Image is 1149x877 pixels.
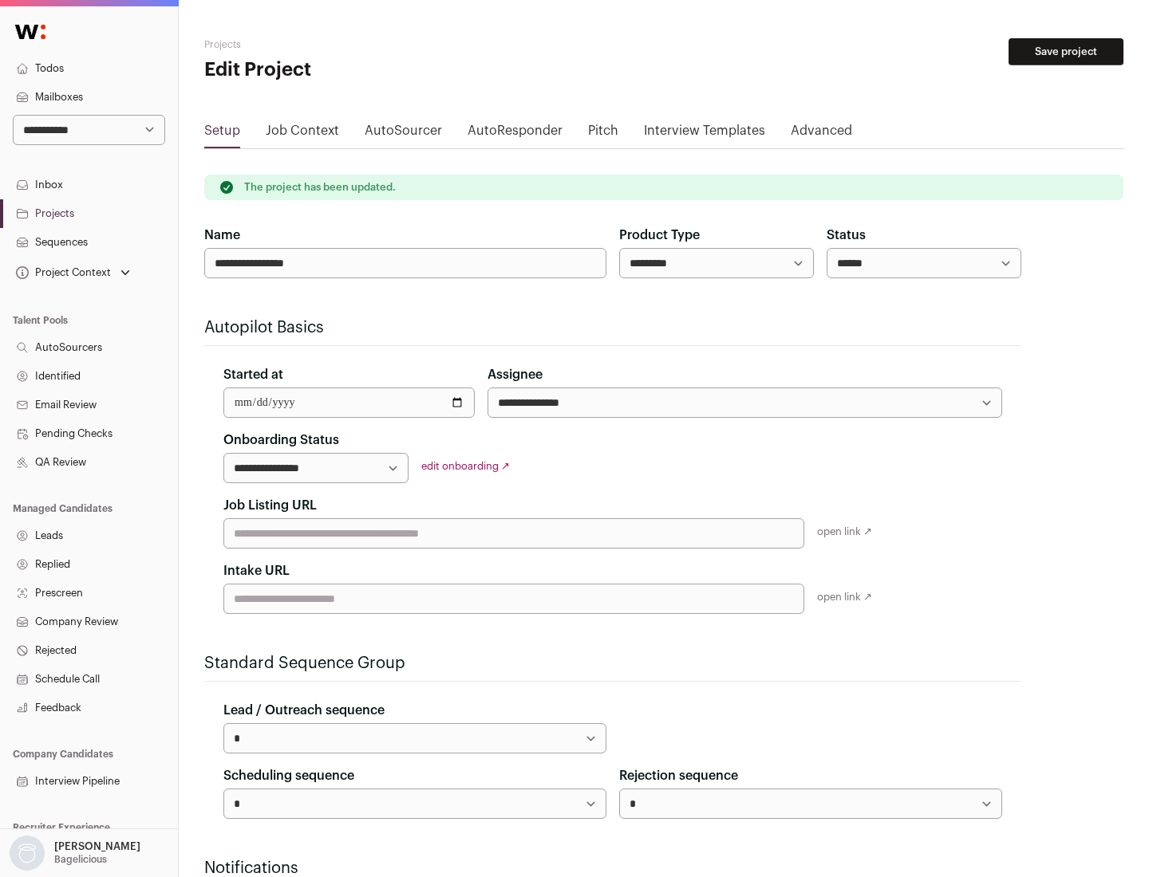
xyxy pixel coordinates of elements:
p: [PERSON_NAME] [54,840,140,853]
h1: Edit Project [204,57,511,83]
a: Pitch [588,121,618,147]
p: Bagelicious [54,853,107,866]
a: AutoSourcer [365,121,442,147]
label: Onboarding Status [223,431,339,450]
button: Open dropdown [6,836,144,871]
a: Interview Templates [644,121,765,147]
img: Wellfound [6,16,54,48]
a: edit onboarding ↗ [421,461,510,471]
h2: Autopilot Basics [204,317,1021,339]
label: Assignee [488,365,543,384]
label: Scheduling sequence [223,766,354,785]
button: Open dropdown [13,262,133,284]
label: Status [827,226,866,245]
h2: Projects [204,38,511,51]
label: Started at [223,365,283,384]
button: Save project [1009,38,1123,65]
p: The project has been updated. [244,181,396,194]
img: nopic.png [10,836,45,871]
label: Product Type [619,226,700,245]
a: Setup [204,121,240,147]
a: Job Context [266,121,339,147]
label: Rejection sequence [619,766,738,785]
a: AutoResponder [468,121,563,147]
label: Job Listing URL [223,496,317,515]
label: Intake URL [223,561,290,580]
label: Name [204,226,240,245]
a: Advanced [791,121,852,147]
label: Lead / Outreach sequence [223,701,385,720]
div: Project Context [13,266,111,279]
h2: Standard Sequence Group [204,652,1021,674]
